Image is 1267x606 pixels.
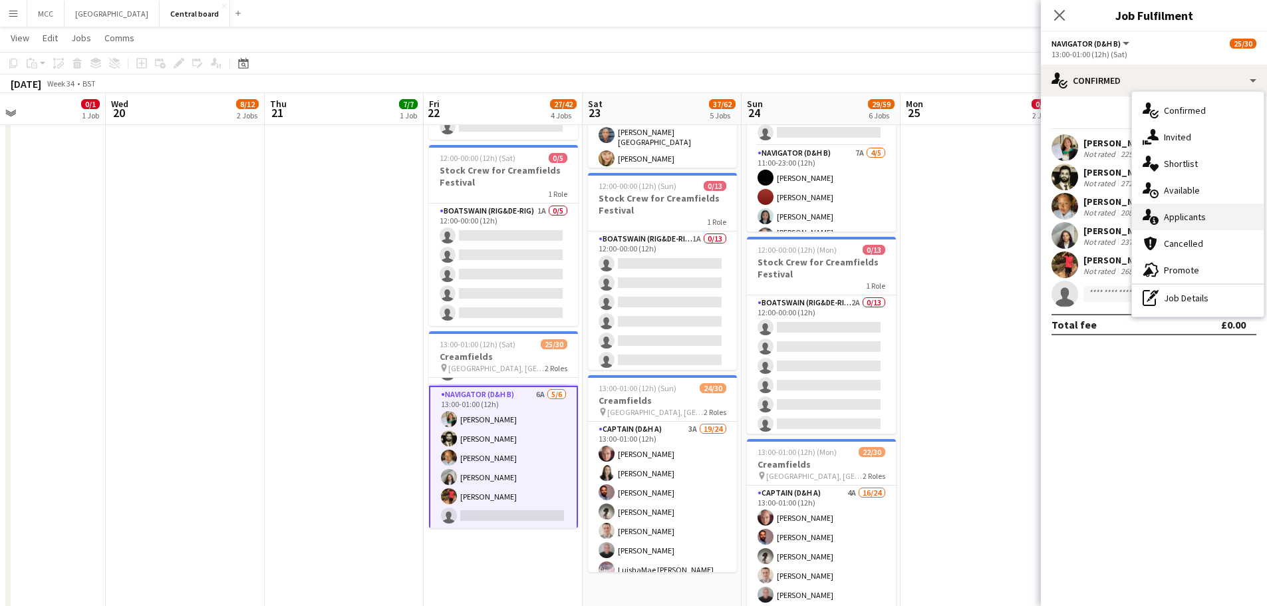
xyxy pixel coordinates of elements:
span: 1 Role [707,217,726,227]
span: 37/62 [709,99,736,109]
span: 0/13 [863,245,885,255]
a: Comms [99,29,140,47]
span: 0/3 [1032,99,1050,109]
span: 2 Roles [545,363,567,373]
button: Central board [160,1,230,27]
div: [PERSON_NAME] [1083,254,1154,266]
span: Fri [429,98,440,110]
div: Cancelled [1132,230,1264,257]
div: Available [1132,177,1264,204]
span: Sat [588,98,603,110]
div: 268.5km [1118,266,1152,276]
div: Job Details [1132,285,1264,311]
div: 6 Jobs [869,110,894,120]
app-card-role: Boatswain (rig&de-rig)1A0/512:00-00:00 (12h) [429,204,578,326]
div: [PERSON_NAME] [1083,166,1154,178]
div: Invited [1132,124,1264,150]
span: 13:00-01:00 (12h) (Mon) [758,447,837,457]
h3: Job Fulfilment [1041,7,1267,24]
span: Edit [43,32,58,44]
div: 5 Jobs [710,110,735,120]
span: 29/59 [868,99,895,109]
div: 4 Jobs [551,110,576,120]
span: [GEOGRAPHIC_DATA], [GEOGRAPHIC_DATA] [766,471,863,481]
span: 21 [268,105,287,120]
div: 2 Jobs [237,110,258,120]
span: 22 [427,105,440,120]
app-job-card: 11:00-23:00 (12h)5/7Rally [GEOGRAPHIC_DATA]2 RolesCaptain (D&H A)8A1/211:00-23:00 (12h)[PERSON_NA... [747,35,896,231]
h3: Creamfields [588,394,737,406]
div: 272.4km [1118,178,1152,188]
app-card-role: Navigator (D&H B)6A5/613:00-01:00 (12h)[PERSON_NAME][PERSON_NAME][PERSON_NAME][PERSON_NAME][PERSO... [429,386,578,530]
div: 237.2km [1118,237,1152,247]
a: Edit [37,29,63,47]
div: Applicants [1132,204,1264,230]
button: [GEOGRAPHIC_DATA] [65,1,160,27]
span: 25/30 [1230,39,1256,49]
span: Week 34 [44,78,77,88]
div: 13:00-01:00 (12h) (Sat) [1052,49,1256,59]
app-job-card: 12:00-00:00 (12h) (Mon)0/13Stock Crew for Creamfields Festival1 RoleBoatswain (rig&de-rig)2A0/131... [747,237,896,434]
app-card-role: Boatswain (rig&de-rig)1A0/1312:00-00:00 (12h) [588,231,737,508]
span: 2 Roles [704,407,726,417]
app-card-role: Navigator (D&H B)7A4/511:00-23:00 (12h)[PERSON_NAME][PERSON_NAME][PERSON_NAME][PERSON_NAME][GEOGR... [747,146,896,272]
div: Total fee [1052,318,1097,331]
h3: Creamfields [747,458,896,470]
h3: Creamfields [429,351,578,363]
div: Promote [1132,257,1264,283]
span: 12:00-00:00 (12h) (Sun) [599,181,676,191]
span: 25/30 [541,339,567,349]
div: [PERSON_NAME] [1083,225,1154,237]
app-job-card: 13:00-01:00 (12h) (Sun)24/30Creamfields [GEOGRAPHIC_DATA], [GEOGRAPHIC_DATA]2 RolesCaptain (D&H A... [588,375,737,572]
span: 27/42 [550,99,577,109]
button: Navigator (D&H B) [1052,39,1131,49]
span: View [11,32,29,44]
span: 12:00-00:00 (12h) (Sat) [440,153,515,163]
div: [PERSON_NAME] [1083,137,1154,149]
div: 208.8km [1118,208,1152,218]
span: Wed [111,98,128,110]
button: MCC [27,1,65,27]
div: Not rated [1083,237,1118,247]
span: 12:00-00:00 (12h) (Mon) [758,245,837,255]
span: 13:00-01:00 (12h) (Sat) [440,339,515,349]
span: 23 [586,105,603,120]
span: [GEOGRAPHIC_DATA], [GEOGRAPHIC_DATA] [607,407,704,417]
div: Not rated [1083,208,1118,218]
div: 225.1km [1118,149,1152,159]
span: Navigator (D&H B) [1052,39,1121,49]
span: Jobs [71,32,91,44]
span: [GEOGRAPHIC_DATA], [GEOGRAPHIC_DATA] [448,363,545,373]
span: 13:00-01:00 (12h) (Sun) [599,383,676,393]
span: 0/1 [81,99,100,109]
span: Sun [747,98,763,110]
div: 1 Job [82,110,99,120]
div: Confirmed [1132,97,1264,124]
div: Confirmed [1041,65,1267,96]
span: Thu [270,98,287,110]
app-job-card: 12:00-00:00 (12h) (Sat)0/5Stock Crew for Creamfields Festival1 RoleBoatswain (rig&de-rig)1A0/512:... [429,145,578,326]
div: £0.00 [1221,318,1246,331]
div: 1 Job [400,110,417,120]
a: Jobs [66,29,96,47]
span: 7/7 [399,99,418,109]
div: Shortlist [1132,150,1264,177]
span: 2 Roles [863,471,885,481]
div: BST [82,78,96,88]
h3: Stock Crew for Creamfields Festival [429,164,578,188]
app-job-card: 12:00-00:00 (12h) (Sun)0/13Stock Crew for Creamfields Festival1 RoleBoatswain (rig&de-rig)1A0/131... [588,173,737,370]
span: 24 [745,105,763,120]
div: Not rated [1083,178,1118,188]
span: 8/12 [236,99,259,109]
span: 0/13 [704,181,726,191]
span: 0/5 [549,153,567,163]
span: 25 [904,105,923,120]
div: [DATE] [11,77,41,90]
h3: Stock Crew for Creamfields Festival [747,256,896,280]
app-job-card: 13:00-01:00 (12h) (Sat)25/30Creamfields [GEOGRAPHIC_DATA], [GEOGRAPHIC_DATA]2 Roles Navigator (D&... [429,331,578,528]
